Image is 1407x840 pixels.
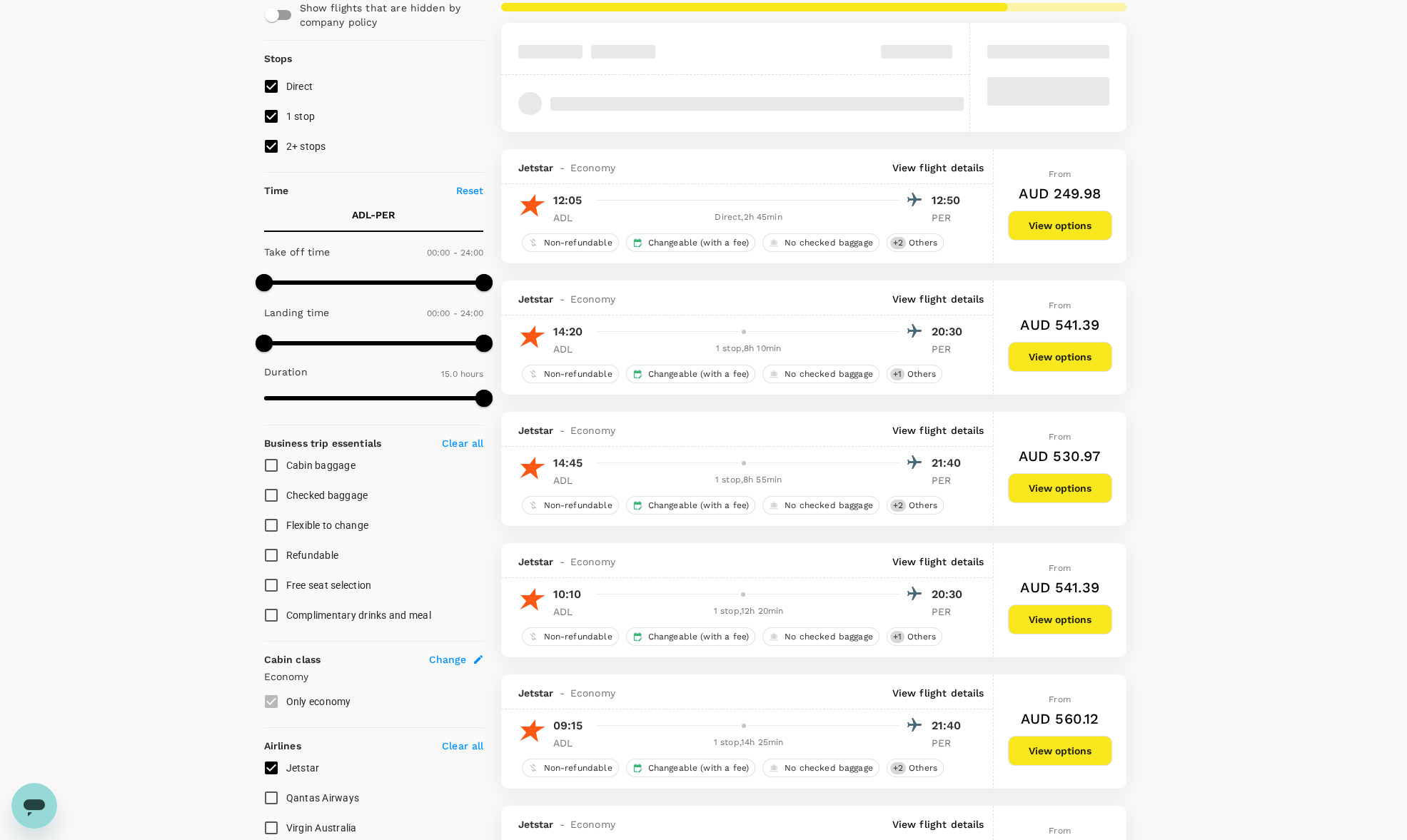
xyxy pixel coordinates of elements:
p: 12:50 [932,192,967,209]
div: Changeable (with a fee) [626,233,755,252]
p: PER [932,211,967,225]
div: Changeable (with a fee) [626,759,755,777]
span: Non-refundable [538,237,618,249]
p: 20:30 [932,323,967,340]
span: + 2 [890,237,906,249]
span: Checked baggage [286,490,368,501]
div: No checked baggage [762,233,879,252]
h6: AUD 541.39 [1020,313,1099,336]
p: Landing time [264,305,330,320]
div: +2Others [887,233,944,252]
div: 1 stop , 12h 20min [597,604,900,619]
span: 15.0 hours [441,369,484,379]
div: Non-refundable [522,627,619,646]
p: Take off time [264,245,331,259]
h6: AUD 249.98 [1019,182,1101,205]
span: + 2 [890,500,906,512]
span: Complimentary drinks and meal [286,609,431,621]
p: Clear all [442,739,483,753]
div: +1Others [887,627,942,646]
div: +2Others [887,496,944,515]
p: 09:15 [553,717,583,734]
p: Duration [264,365,308,379]
span: From [1049,300,1071,310]
span: 1 stop [286,111,316,122]
button: View options [1008,473,1112,503]
p: ADL [553,604,589,619]
span: - [554,686,570,700]
p: 10:10 [553,586,582,603]
p: 12:05 [553,192,583,209]
span: Jetstar [518,555,554,569]
span: + 2 [890,762,906,774]
span: No checked baggage [779,631,879,643]
span: Jetstar [518,292,554,306]
span: Refundable [286,550,339,561]
p: ADL [553,736,589,750]
span: No checked baggage [779,237,879,249]
div: No checked baggage [762,627,879,646]
span: Free seat selection [286,580,372,591]
div: 1 stop , 14h 25min [597,736,900,750]
span: Changeable (with a fee) [642,500,755,512]
span: Jetstar [518,423,554,437]
span: From [1049,694,1071,704]
button: View options [1008,211,1112,241]
p: PER [932,342,967,356]
span: Economy [570,423,615,437]
span: - [554,817,570,831]
p: ADL [553,211,589,225]
div: +1Others [887,365,942,383]
span: No checked baggage [779,762,879,774]
h6: AUD 560.12 [1021,707,1099,730]
span: Economy [570,161,615,175]
button: View options [1008,736,1112,766]
span: Jetstar [518,161,554,175]
p: ADL [553,342,589,356]
span: 00:00 - 24:00 [427,308,484,318]
p: View flight details [892,161,984,175]
div: Changeable (with a fee) [626,365,755,383]
p: Time [264,183,289,198]
span: Non-refundable [538,631,618,643]
span: No checked baggage [779,368,879,380]
span: Non-refundable [538,762,618,774]
div: 1 stop , 8h 55min [597,473,900,487]
div: Direct , 2h 45min [597,211,900,225]
p: PER [932,604,967,619]
span: Change [429,652,467,667]
span: Flexible to change [286,520,369,531]
div: Changeable (with a fee) [626,496,755,515]
p: 14:20 [553,323,583,340]
div: No checked baggage [762,365,879,383]
p: Show flights that are hidden by company policy [300,1,474,29]
p: View flight details [892,686,984,700]
strong: Airlines [264,740,301,752]
strong: Cabin class [264,654,321,665]
p: Clear all [442,436,483,450]
span: No checked baggage [779,500,879,512]
p: View flight details [892,555,984,569]
span: Jetstar [518,686,554,700]
p: ADL [553,473,589,487]
span: Qantas Airways [286,792,360,804]
img: JQ [518,191,547,220]
span: Non-refundable [538,500,618,512]
strong: Stops [264,53,293,64]
div: No checked baggage [762,759,879,777]
iframe: Button to launch messaging window [11,783,57,829]
span: Jetstar [518,817,554,831]
span: Direct [286,81,313,92]
p: PER [932,736,967,750]
span: Jetstar [286,762,320,774]
span: + 1 [890,368,904,380]
p: ADL - PER [352,208,395,222]
span: Changeable (with a fee) [642,237,755,249]
span: 2+ stops [286,141,326,152]
span: Economy [570,292,615,306]
img: JQ [518,323,547,351]
div: +2Others [887,759,944,777]
span: Economy [570,817,615,831]
span: + 1 [890,631,904,643]
div: Non-refundable [522,496,619,515]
